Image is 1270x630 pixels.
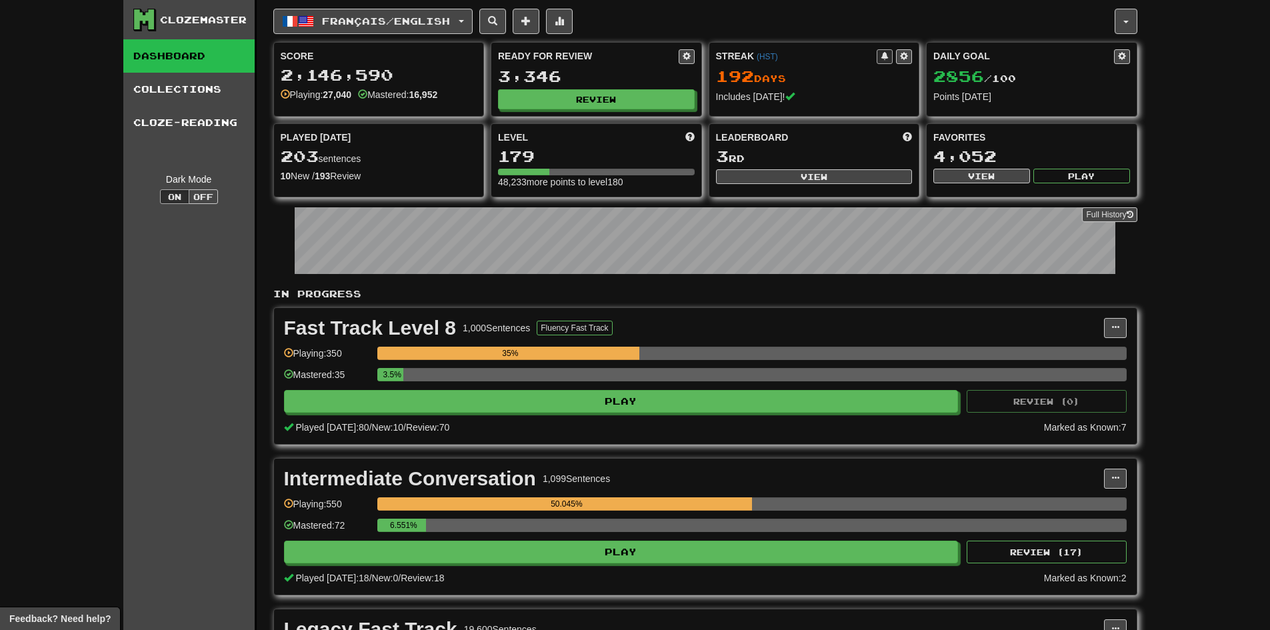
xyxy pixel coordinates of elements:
div: Fast Track Level 8 [284,318,457,338]
div: 6.551% [381,519,426,532]
div: Points [DATE] [933,90,1130,103]
div: Day s [716,68,913,85]
span: Played [DATE]: 18 [295,573,369,583]
span: / [403,422,406,433]
span: 203 [281,147,319,165]
div: 1,000 Sentences [463,321,530,335]
span: New: 10 [372,422,403,433]
div: 179 [498,148,695,165]
div: Clozemaster [160,13,247,27]
span: / [369,573,372,583]
div: 1,099 Sentences [543,472,610,485]
div: Streak [716,49,877,63]
strong: 193 [315,171,330,181]
div: sentences [281,148,477,165]
button: Play [284,541,959,563]
div: Score [281,49,477,63]
button: Review [498,89,695,109]
span: Level [498,131,528,144]
p: In Progress [273,287,1137,301]
span: / [369,422,372,433]
div: Playing: 350 [284,347,371,369]
span: / 100 [933,73,1016,84]
strong: 16,952 [409,89,437,100]
div: 4,052 [933,148,1130,165]
strong: 27,040 [323,89,351,100]
button: Review (17) [967,541,1127,563]
span: 3 [716,147,729,165]
button: More stats [546,9,573,34]
button: Off [189,189,218,204]
div: 3,346 [498,68,695,85]
div: Marked as Known: 2 [1044,571,1127,585]
a: Full History [1082,207,1137,222]
div: 2,146,590 [281,67,477,83]
a: Collections [123,73,255,106]
button: Fluency Fast Track [537,321,612,335]
div: rd [716,148,913,165]
button: View [933,169,1030,183]
a: Cloze-Reading [123,106,255,139]
div: 35% [381,347,639,360]
span: Leaderboard [716,131,789,144]
div: 3.5% [381,368,403,381]
div: Playing: 550 [284,497,371,519]
div: Intermediate Conversation [284,469,536,489]
div: 50.045% [381,497,752,511]
div: New / Review [281,169,477,183]
div: Mastered: 72 [284,519,371,541]
span: Played [DATE]: 80 [295,422,369,433]
span: / [398,573,401,583]
span: Played [DATE] [281,131,351,144]
div: 48,233 more points to level 180 [498,175,695,189]
button: Review (0) [967,390,1127,413]
button: On [160,189,189,204]
div: Playing: [281,88,352,101]
span: 2856 [933,67,984,85]
div: Mastered: [358,88,437,101]
button: Play [1033,169,1130,183]
span: This week in points, UTC [903,131,912,144]
span: Review: 70 [406,422,449,433]
strong: 10 [281,171,291,181]
button: Search sentences [479,9,506,34]
button: Add sentence to collection [513,9,539,34]
div: Marked as Known: 7 [1044,421,1127,434]
button: View [716,169,913,184]
a: (HST) [757,52,778,61]
span: 192 [716,67,754,85]
button: Play [284,390,959,413]
span: New: 0 [372,573,399,583]
span: Open feedback widget [9,612,111,625]
span: Français / English [322,15,450,27]
div: Includes [DATE]! [716,90,913,103]
span: Review: 18 [401,573,444,583]
button: Français/English [273,9,473,34]
div: Favorites [933,131,1130,144]
div: Dark Mode [133,173,245,186]
div: Mastered: 35 [284,368,371,390]
div: Ready for Review [498,49,679,63]
div: Daily Goal [933,49,1114,64]
a: Dashboard [123,39,255,73]
span: Score more points to level up [685,131,695,144]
